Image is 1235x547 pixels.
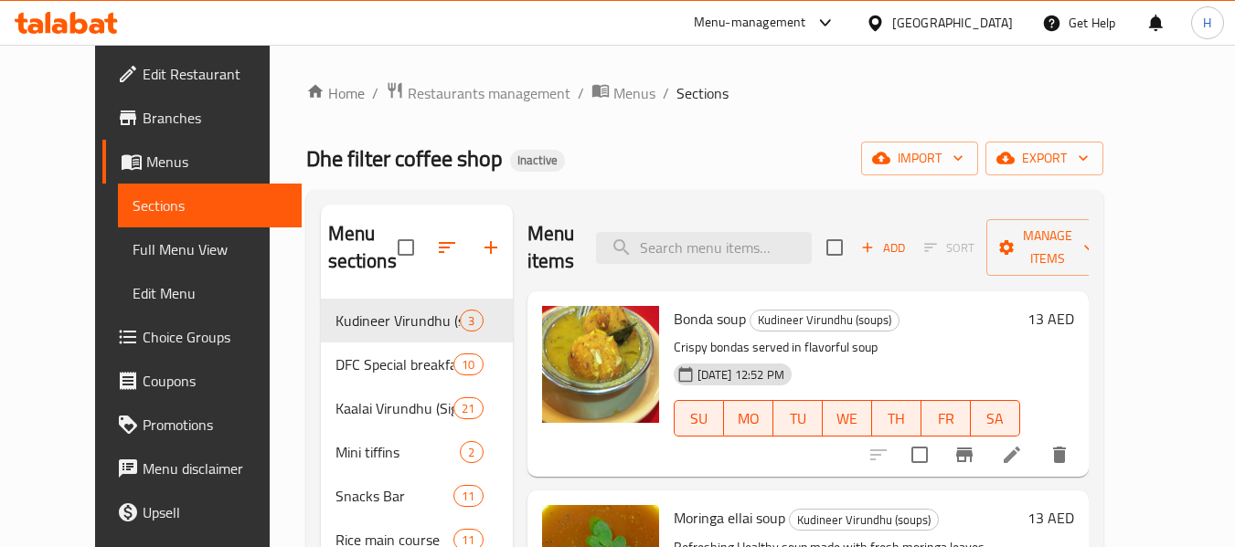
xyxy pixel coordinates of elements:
span: Inactive [510,153,565,168]
a: Edit Menu [118,271,302,315]
div: Kaalai Virundhu (Signature breakfast)21 [321,386,513,430]
span: 10 [454,356,482,373]
span: Menu disclaimer [143,458,287,479]
a: Sections [118,184,302,227]
span: Select to update [900,436,939,474]
span: DFC Special breakfast [335,353,454,375]
span: 3 [461,312,482,330]
a: Menus [102,140,302,184]
input: search [596,232,812,264]
button: SU [674,400,724,437]
span: Sort sections [425,226,469,269]
button: SA [971,400,1020,437]
span: Dhe filter coffee shop [306,138,503,179]
span: 2 [461,444,482,461]
img: Bonda soup [542,306,659,423]
span: H [1203,13,1211,33]
span: FR [929,405,964,432]
span: Select all sections [387,228,425,267]
h6: 13 AED [1027,505,1074,531]
a: Restaurants management [386,81,570,105]
span: Restaurants management [408,82,570,104]
div: items [460,310,483,331]
a: Promotions [102,403,302,447]
span: 21 [454,400,482,417]
div: Kudineer Virundhu (soups) [750,310,900,331]
button: import [861,142,978,175]
a: Home [306,82,365,104]
span: Snacks Bar [335,485,454,507]
div: [GEOGRAPHIC_DATA] [892,13,1013,33]
span: Coupons [143,370,287,392]
span: [DATE] 12:52 PM [690,366,792,384]
li: / [663,82,669,104]
span: export [1000,147,1089,170]
button: MO [724,400,773,437]
span: SA [978,405,1013,432]
button: TH [872,400,921,437]
span: Select section first [912,234,986,262]
div: items [453,353,483,375]
span: WE [830,405,865,432]
button: WE [823,400,872,437]
nav: breadcrumb [306,81,1103,105]
span: Branches [143,107,287,129]
span: Mini tiffins [335,441,461,463]
div: Menu-management [694,12,806,34]
a: Choice Groups [102,315,302,359]
span: 11 [454,488,482,505]
span: Bonda soup [674,305,746,332]
span: Menus [146,151,287,173]
h2: Menu sections [328,220,398,275]
li: / [372,82,378,104]
div: Mini tiffins2 [321,430,513,474]
button: export [985,142,1103,175]
span: Kudineer Virundhu (soups) [790,510,938,531]
div: Kudineer Virundhu (soups)3 [321,299,513,342]
span: Moringa ellai soup [674,504,785,531]
span: import [876,147,964,170]
a: Edit menu item [1001,444,1023,466]
span: Manage items [1001,225,1094,270]
a: Full Menu View [118,227,302,271]
span: Promotions [143,414,287,436]
span: MO [731,405,766,432]
span: TH [879,405,914,432]
button: FR [921,400,971,437]
h2: Menu items [527,220,575,275]
span: Edit Menu [133,282,287,304]
button: delete [1038,433,1081,477]
button: TU [773,400,823,437]
span: Choice Groups [143,326,287,348]
span: Kaalai Virundhu (Signature breakfast) [335,397,454,419]
button: Manage items [986,219,1109,276]
a: Edit Restaurant [102,52,302,96]
button: Add [854,234,912,262]
span: Kudineer Virundhu (soups) [751,310,899,331]
span: Sections [676,82,729,104]
button: Branch-specific-item [942,433,986,477]
li: / [578,82,584,104]
span: Full Menu View [133,238,287,260]
a: Upsell [102,490,302,534]
div: DFC Special breakfast10 [321,342,513,386]
h6: 13 AED [1027,306,1074,331]
span: TU [781,405,815,432]
a: Menu disclaimer [102,447,302,490]
div: items [460,441,483,463]
span: Add [858,237,908,258]
span: Upsell [143,501,287,523]
button: Add section [469,226,513,269]
span: Menus [613,82,655,104]
div: Kudineer Virundhu (soups) [789,509,939,531]
span: Edit Restaurant [143,63,287,85]
a: Menus [591,81,655,105]
span: SU [682,405,717,432]
div: items [453,485,483,507]
span: Kudineer Virundhu (soups) [335,310,461,331]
